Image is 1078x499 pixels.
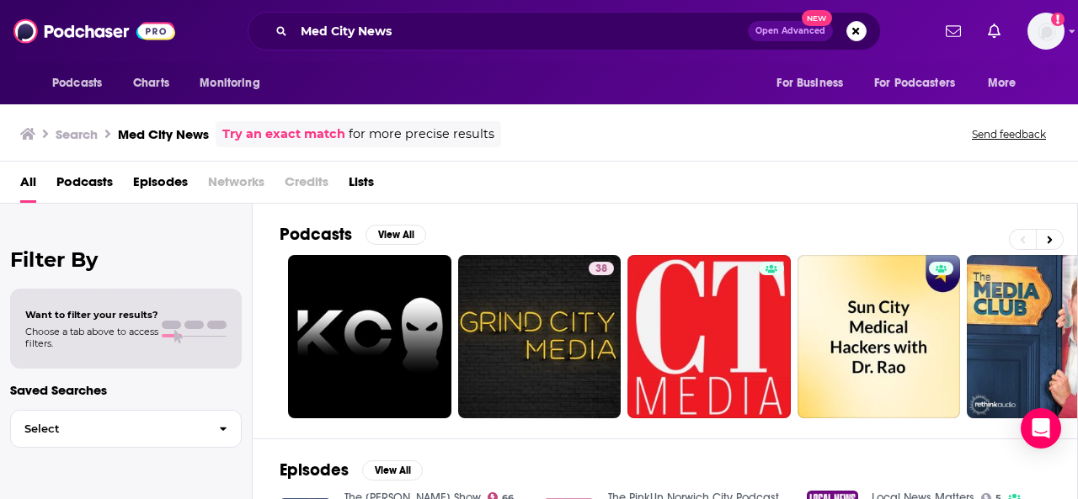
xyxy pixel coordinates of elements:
[20,168,36,203] a: All
[976,67,1038,99] button: open menu
[748,21,833,41] button: Open AdvancedNew
[458,255,622,418] a: 38
[188,67,281,99] button: open menu
[349,168,374,203] a: Lists
[122,67,179,99] a: Charts
[40,67,124,99] button: open menu
[10,382,242,398] p: Saved Searches
[208,168,264,203] span: Networks
[366,225,426,245] button: View All
[222,125,345,144] a: Try an exact match
[1051,13,1065,26] svg: Add a profile image
[11,423,205,434] span: Select
[13,15,175,47] img: Podchaser - Follow, Share and Rate Podcasts
[133,168,188,203] a: Episodes
[967,127,1051,141] button: Send feedback
[10,410,242,448] button: Select
[200,72,259,95] span: Monitoring
[285,168,328,203] span: Credits
[863,67,979,99] button: open menu
[939,17,968,45] a: Show notifications dropdown
[981,17,1007,45] a: Show notifications dropdown
[349,125,494,144] span: for more precise results
[776,72,843,95] span: For Business
[1021,408,1061,449] div: Open Intercom Messenger
[765,67,864,99] button: open menu
[25,326,158,349] span: Choose a tab above to access filters.
[1027,13,1065,50] span: Logged in as HBurn
[52,72,102,95] span: Podcasts
[56,168,113,203] a: Podcasts
[280,224,352,245] h2: Podcasts
[1027,13,1065,50] button: Show profile menu
[988,72,1017,95] span: More
[595,261,607,278] span: 38
[362,460,423,480] button: View All
[118,126,209,142] h3: Med City News
[56,126,98,142] h3: Search
[280,459,423,480] a: EpisodesView All
[755,27,825,35] span: Open Advanced
[294,18,748,45] input: Search podcasts, credits, & more...
[25,309,158,321] span: Want to filter your results?
[1027,13,1065,50] img: User Profile
[248,12,881,50] div: Search podcasts, credits, & more...
[280,224,426,245] a: PodcastsView All
[280,459,349,480] h2: Episodes
[10,247,242,272] h2: Filter By
[802,10,832,26] span: New
[589,262,614,275] a: 38
[133,72,169,95] span: Charts
[874,72,955,95] span: For Podcasters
